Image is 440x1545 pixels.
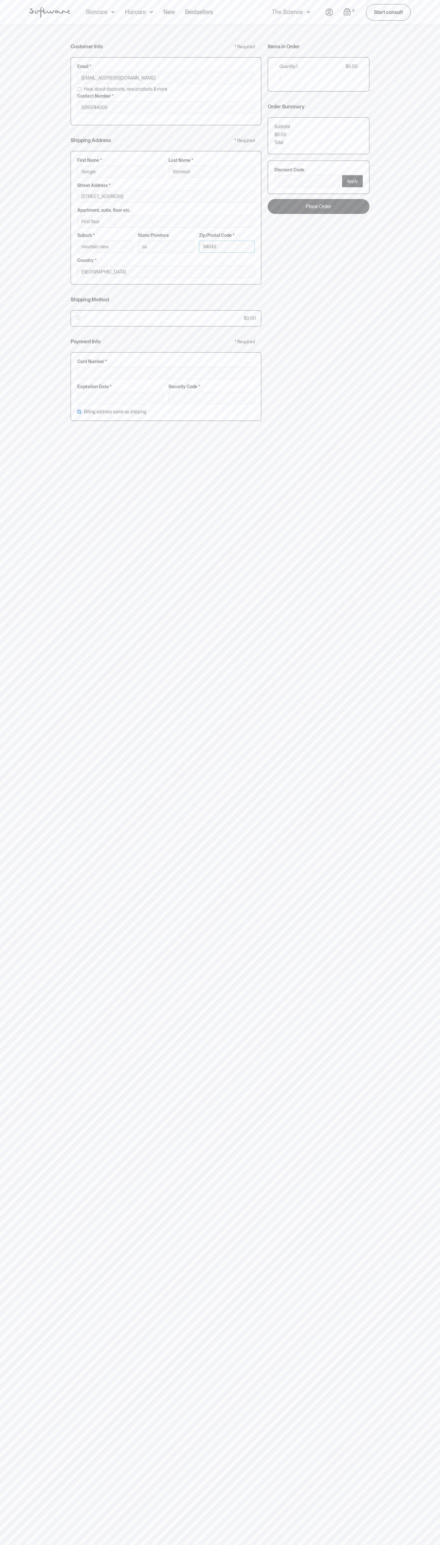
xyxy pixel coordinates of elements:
label: Security Code * [168,384,255,389]
div: $0.00 [346,64,358,69]
div: * Required [234,138,255,143]
div: Subtotal [274,124,290,129]
div: Quantity: [279,64,296,69]
label: Apartment, suite, floor etc. [77,208,255,213]
label: Billing address same as shipping [84,409,146,415]
div: * Required [234,339,255,345]
span: Hear about discounts, new products & more [84,86,167,92]
img: arrow down [307,9,310,15]
label: Suburb * [77,233,133,238]
label: Last Name * [168,158,255,163]
label: Zip/Postal Code * [199,233,255,238]
label: Country * [77,258,255,263]
label: Contact Number * [77,93,255,99]
input: $0.00 [76,316,80,320]
img: arrow down [111,9,115,15]
div: Skincare [86,9,107,15]
h4: Items in Order [268,44,300,50]
a: Open cart [343,8,356,17]
label: Expiration Date * [77,384,163,389]
label: Email * [77,64,255,69]
h4: Order Summary [268,104,305,110]
div: * Required [234,44,255,50]
div: Total [274,140,283,145]
button: Apply Discount [342,175,363,187]
div: $0.00 [244,316,256,321]
div: The Science [272,9,303,15]
img: arrow down [150,9,153,15]
input: Hear about discounts, new products & more [77,87,81,91]
h4: Customer Info [71,44,103,50]
div: Haircare [125,9,146,15]
label: State/Province [138,233,194,238]
span: : [279,73,281,80]
div: 0 [351,8,356,14]
h4: Payment Info [71,339,100,345]
h4: Shipping Method [71,297,109,303]
label: Discount Code [274,167,363,173]
label: Street Address * [77,183,255,188]
div: $0.00 [274,132,286,137]
h4: Shipping Address [71,137,111,143]
label: First Name * [77,158,163,163]
div: 1 [296,64,298,69]
img: Software Logo [29,7,71,18]
a: Place Order [268,199,369,214]
a: Start consult [366,4,411,20]
label: Card Number * [77,359,255,364]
